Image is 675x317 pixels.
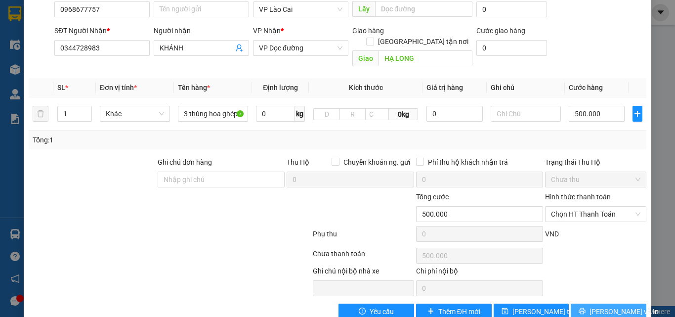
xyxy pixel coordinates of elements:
strong: 024 3236 3236 - [5,38,99,55]
span: save [502,308,508,316]
span: Gửi hàng Hạ Long: Hotline: [9,66,95,92]
input: R [339,108,366,120]
span: VND [545,230,559,238]
input: Dọc đường [375,1,472,17]
input: Ghi Chú [491,106,561,122]
input: Ghi chú đơn hàng [158,172,285,187]
span: Tên hàng [178,84,210,91]
span: [PERSON_NAME] thay đổi [512,306,591,317]
input: VD: Bàn, Ghế [178,106,248,122]
span: Đơn vị tính [100,84,137,91]
span: Lấy [352,1,375,17]
span: Cước hàng [569,84,603,91]
div: Chi phí nội bộ [416,266,543,280]
span: printer [579,308,586,316]
span: [GEOGRAPHIC_DATA] tận nơi [374,36,472,47]
span: Chưa thu [551,172,640,187]
span: VP Nhận [253,27,281,35]
div: Ghi chú nội bộ nhà xe [313,266,414,280]
input: Dọc đường [379,50,472,66]
span: Giá trị hàng [426,84,463,91]
button: plus [633,106,642,122]
span: plus [633,110,642,118]
span: VP Dọc đường [259,41,342,55]
span: Yêu cầu [370,306,394,317]
th: Ghi chú [487,78,565,97]
input: Cước lấy hàng [476,1,547,17]
span: Thu Hộ [287,158,309,166]
span: Thêm ĐH mới [438,306,480,317]
strong: Công ty TNHH Phúc Xuyên [10,5,93,26]
span: Khác [106,106,164,121]
span: 0kg [389,108,418,120]
span: plus [427,308,434,316]
label: Ghi chú đơn hàng [158,158,212,166]
label: Hình thức thanh toán [545,193,611,201]
button: delete [33,106,48,122]
strong: 0888 827 827 - 0848 827 827 [21,46,99,64]
input: Cước giao hàng [476,40,547,56]
div: Tổng: 1 [33,135,261,145]
input: D [313,108,340,120]
span: [PERSON_NAME] và In [590,306,659,317]
span: VP Lào Cai [259,2,342,17]
span: kg [295,106,305,122]
span: SL [57,84,65,91]
span: Chuyển khoản ng. gửi [339,157,414,168]
input: C [365,108,389,120]
span: Phí thu hộ khách nhận trả [424,157,512,168]
label: Cước giao hàng [476,27,525,35]
span: Kích thước [349,84,383,91]
span: Định lượng [263,84,298,91]
div: Phụ thu [312,228,415,246]
span: Giao [352,50,379,66]
div: Chưa thanh toán [312,248,415,266]
span: Tổng cước [416,193,449,201]
span: Chọn HT Thanh Toán [551,207,640,222]
span: Giao hàng [352,27,384,35]
span: user-add [235,44,243,52]
div: Người nhận [154,25,249,36]
div: SĐT Người Nhận [54,25,150,36]
span: exclamation-circle [359,308,366,316]
div: Trạng thái Thu Hộ [545,157,646,168]
span: Gửi hàng [GEOGRAPHIC_DATA]: Hotline: [4,29,99,64]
